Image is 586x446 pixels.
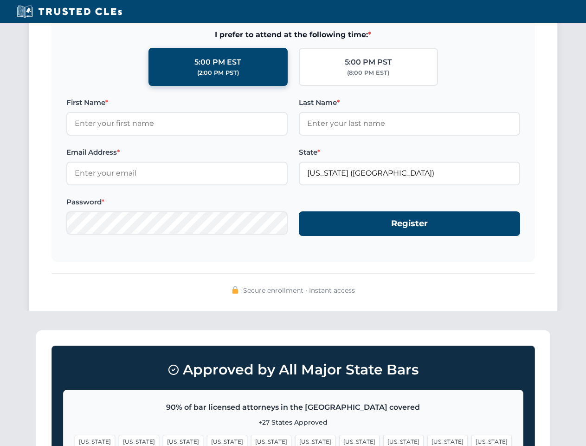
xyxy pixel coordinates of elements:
[299,97,520,108] label: Last Name
[299,162,520,185] input: Florida (FL)
[299,211,520,236] button: Register
[66,112,288,135] input: Enter your first name
[75,417,512,427] p: +27 States Approved
[63,357,523,382] h3: Approved by All Major State Bars
[14,5,125,19] img: Trusted CLEs
[345,56,392,68] div: 5:00 PM PST
[347,68,389,78] div: (8:00 PM EST)
[66,162,288,185] input: Enter your email
[299,147,520,158] label: State
[66,97,288,108] label: First Name
[299,112,520,135] input: Enter your last name
[232,286,239,294] img: 🔒
[194,56,241,68] div: 5:00 PM EST
[66,29,520,41] span: I prefer to attend at the following time:
[243,285,355,295] span: Secure enrollment • Instant access
[197,68,239,78] div: (2:00 PM PST)
[66,197,288,208] label: Password
[75,401,512,413] p: 90% of bar licensed attorneys in the [GEOGRAPHIC_DATA] covered
[66,147,288,158] label: Email Address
